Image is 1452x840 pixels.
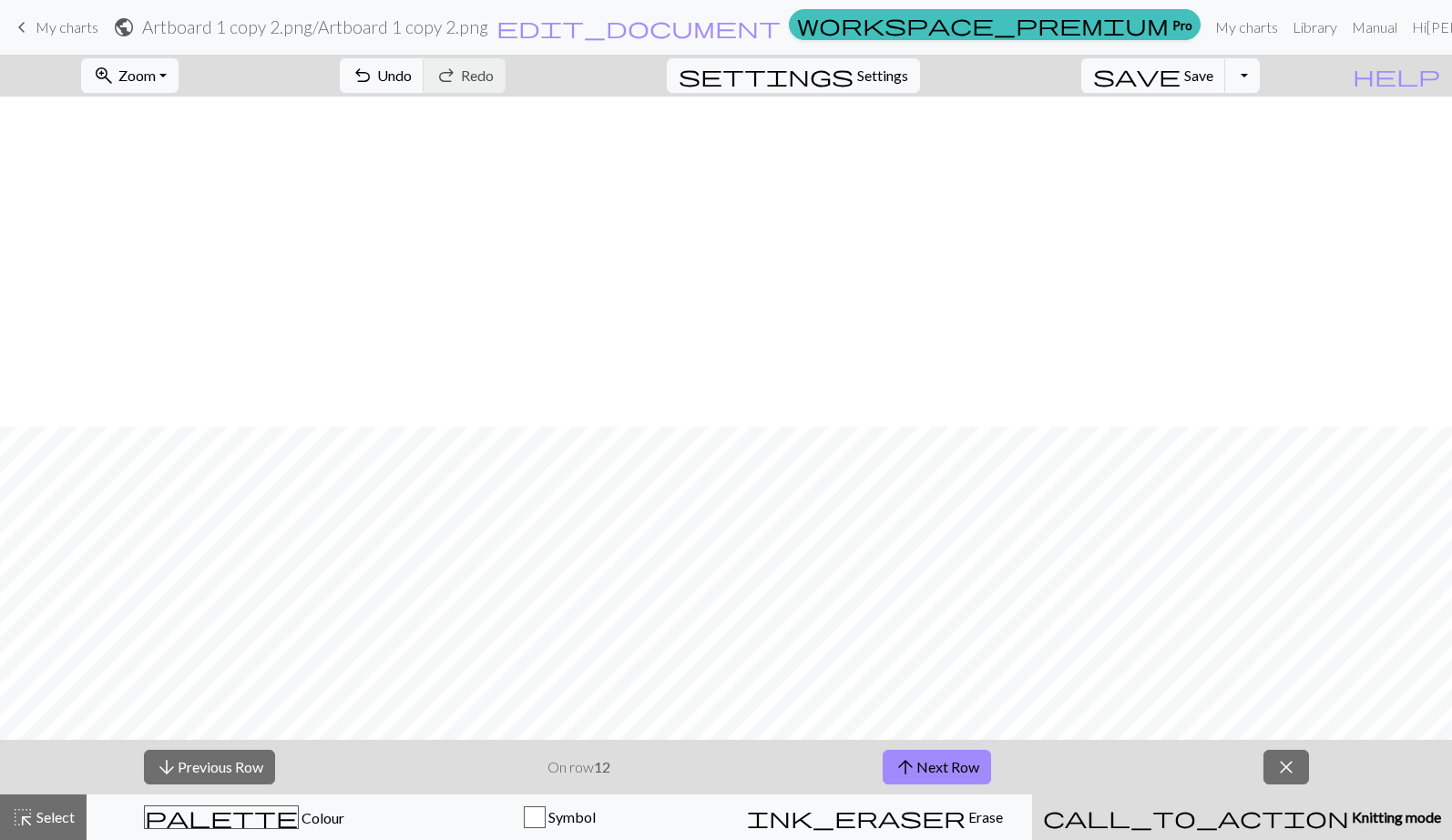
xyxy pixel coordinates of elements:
span: close [1275,754,1297,780]
button: Next Row [883,750,991,784]
a: Manual [1345,9,1405,46]
span: Erase [966,808,1003,825]
span: ink_eraser [747,804,966,830]
a: My charts [11,12,98,43]
strong: 12 [594,758,610,775]
span: arrow_upward [895,754,916,780]
button: Colour [87,794,402,840]
span: undo [352,63,373,88]
span: Select [34,808,75,825]
span: Save [1184,67,1213,84]
span: Colour [299,809,344,826]
button: Undo [340,58,424,93]
span: save [1093,63,1181,88]
span: edit_document [496,15,781,40]
span: workspace_premium [797,12,1169,37]
span: Settings [857,65,908,87]
span: Symbol [546,808,596,825]
button: Previous Row [144,750,275,784]
span: settings [679,63,854,88]
button: SettingsSettings [667,58,920,93]
p: On row [547,756,610,778]
button: Save [1081,58,1226,93]
a: My charts [1208,9,1285,46]
span: Zoom [118,67,156,84]
span: arrow_downward [156,754,178,780]
button: Erase [717,794,1032,840]
span: palette [145,804,298,830]
span: keyboard_arrow_left [11,15,33,40]
span: zoom_in [93,63,115,88]
span: call_to_action [1043,804,1349,830]
h2: Artboard 1 copy 2.png / Artboard 1 copy 2.png [142,16,488,37]
span: help [1353,63,1440,88]
span: highlight_alt [12,804,34,830]
span: Knitting mode [1349,808,1441,825]
span: public [113,15,135,40]
span: Undo [377,67,412,84]
button: Zoom [81,58,179,93]
button: Symbol [402,794,717,840]
i: Settings [679,65,854,87]
span: My charts [36,18,98,36]
a: Library [1285,9,1345,46]
button: Knitting mode [1032,794,1452,840]
a: Pro [789,9,1201,40]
